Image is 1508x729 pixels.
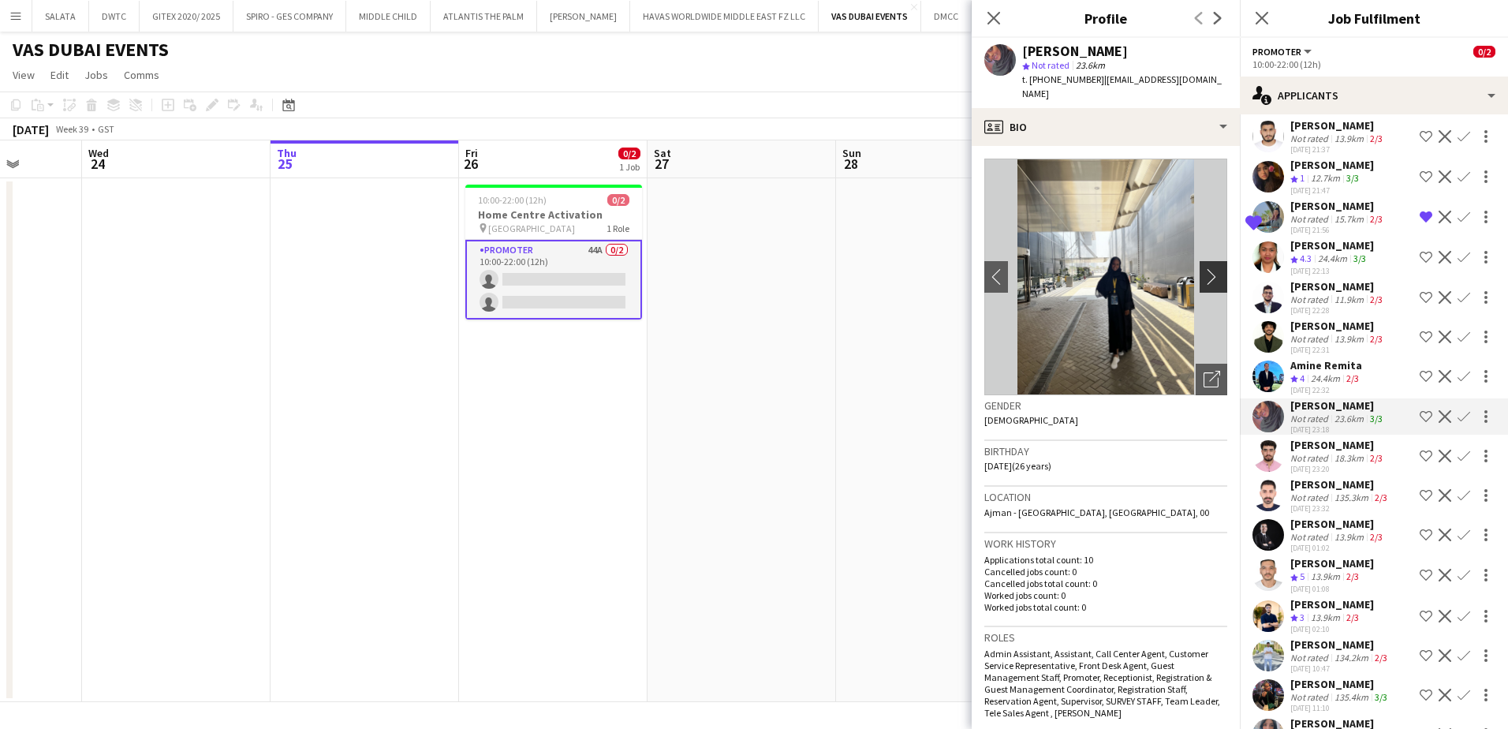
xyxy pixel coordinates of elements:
div: [DATE] 22:32 [1290,385,1362,395]
div: Open photos pop-in [1196,364,1227,395]
div: Not rated [1290,652,1331,664]
div: 13.9km [1308,611,1343,625]
div: Not rated [1290,492,1331,503]
span: Not rated [1032,59,1069,71]
button: VAS DUBAI EVENTS [819,1,921,32]
div: Not rated [1290,293,1331,305]
div: 11.9km [1331,293,1367,305]
div: [PERSON_NAME] [1290,118,1386,133]
div: 18.3km [1331,452,1367,464]
app-skills-label: 2/3 [1375,652,1387,664]
div: [PERSON_NAME] [1290,597,1374,611]
div: Not rated [1290,333,1331,345]
app-skills-label: 2/3 [1370,531,1383,543]
div: [DATE] 23:20 [1290,464,1386,474]
span: Admin Assistant, Assistant, Call Center Agent, Customer Service Representative, Front Desk Agent,... [984,648,1220,719]
div: [PERSON_NAME] [1022,44,1128,58]
p: Worked jobs total count: 0 [984,601,1227,613]
div: Not rated [1290,413,1331,424]
div: 13.9km [1308,570,1343,584]
div: [PERSON_NAME] [1290,677,1390,691]
div: 135.3km [1331,492,1372,503]
button: GITEX 2020/ 2025 [140,1,233,32]
button: HAVAS WORLDWIDE MIDDLE EAST FZ LLC [630,1,819,32]
app-skills-label: 3/3 [1370,413,1383,424]
div: Applicants [1240,77,1508,114]
div: 13.9km [1331,531,1367,543]
div: Amine Remita [1290,358,1362,372]
h3: Gender [984,398,1227,413]
span: | [EMAIL_ADDRESS][DOMAIN_NAME] [1022,73,1222,99]
p: Cancelled jobs total count: 0 [984,578,1227,589]
span: 1 [1300,172,1305,184]
app-skills-label: 2/3 [1370,333,1383,345]
div: [PERSON_NAME] [1290,238,1374,252]
a: Comms [118,65,166,85]
button: MIDDLE CHILD [346,1,431,32]
h3: Birthday [984,444,1227,458]
button: DMCC [921,1,972,32]
div: [DATE] 22:31 [1290,345,1386,355]
app-skills-label: 3/3 [1375,691,1387,703]
p: Worked jobs count: 0 [984,589,1227,601]
span: 4 [1300,372,1305,384]
div: [PERSON_NAME] [1290,556,1374,570]
span: 25 [274,155,297,173]
div: 13.9km [1331,133,1367,144]
h3: Roles [984,630,1227,645]
app-skills-label: 2/3 [1370,452,1383,464]
div: [DATE] 01:02 [1290,543,1386,553]
span: Wed [88,146,109,160]
span: Edit [50,68,69,82]
h3: Home Centre Activation [465,207,642,222]
div: [DATE] 22:28 [1290,305,1386,316]
div: [PERSON_NAME] [1290,199,1386,213]
div: Not rated [1290,691,1331,703]
span: Promoter [1252,46,1301,58]
div: 10:00-22:00 (12h)0/2Home Centre Activation [GEOGRAPHIC_DATA]1 RolePromoter44A0/210:00-22:00 (12h) [465,185,642,320]
button: SALATA [32,1,89,32]
div: [PERSON_NAME] [1290,319,1386,333]
div: [DATE] 23:18 [1290,424,1386,435]
div: [DATE] 02:10 [1290,624,1374,634]
div: 24.4km [1315,252,1350,266]
span: [GEOGRAPHIC_DATA] [488,222,575,234]
div: [PERSON_NAME] [1290,517,1386,531]
app-skills-label: 2/3 [1346,570,1359,582]
div: [DATE] 22:13 [1290,266,1374,276]
div: Bio [972,108,1240,146]
span: 0/2 [1473,46,1495,58]
span: 0/2 [618,148,640,159]
a: Jobs [78,65,114,85]
div: [DATE] 21:56 [1290,225,1386,235]
a: Edit [44,65,75,85]
app-skills-label: 2/3 [1375,492,1387,503]
div: 23.6km [1331,413,1367,424]
button: Promoter [1252,46,1314,58]
span: [DEMOGRAPHIC_DATA] [984,414,1078,426]
div: 24.4km [1308,372,1343,386]
button: [PERSON_NAME] [537,1,630,32]
span: 3 [1300,611,1305,623]
h3: Job Fulfilment [1240,8,1508,28]
img: Crew avatar or photo [984,159,1227,395]
span: 1 Role [607,222,629,234]
span: Thu [277,146,297,160]
div: [DATE] 21:47 [1290,185,1374,196]
a: View [6,65,41,85]
span: 28 [840,155,861,173]
div: GST [98,123,114,135]
span: t. [PHONE_NUMBER] [1022,73,1104,85]
div: Not rated [1290,531,1331,543]
app-card-role: Promoter44A0/210:00-22:00 (12h) [465,240,642,320]
div: [PERSON_NAME] [1290,438,1386,452]
app-skills-label: 3/3 [1353,252,1366,264]
span: Jobs [84,68,108,82]
span: Ajman - [GEOGRAPHIC_DATA], [GEOGRAPHIC_DATA], 00 [984,507,1209,518]
div: Not rated [1290,452,1331,464]
div: [PERSON_NAME] [1290,158,1374,172]
div: Not rated [1290,213,1331,225]
span: 26 [463,155,478,173]
span: 4.3 [1300,252,1312,264]
h3: Profile [972,8,1240,28]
